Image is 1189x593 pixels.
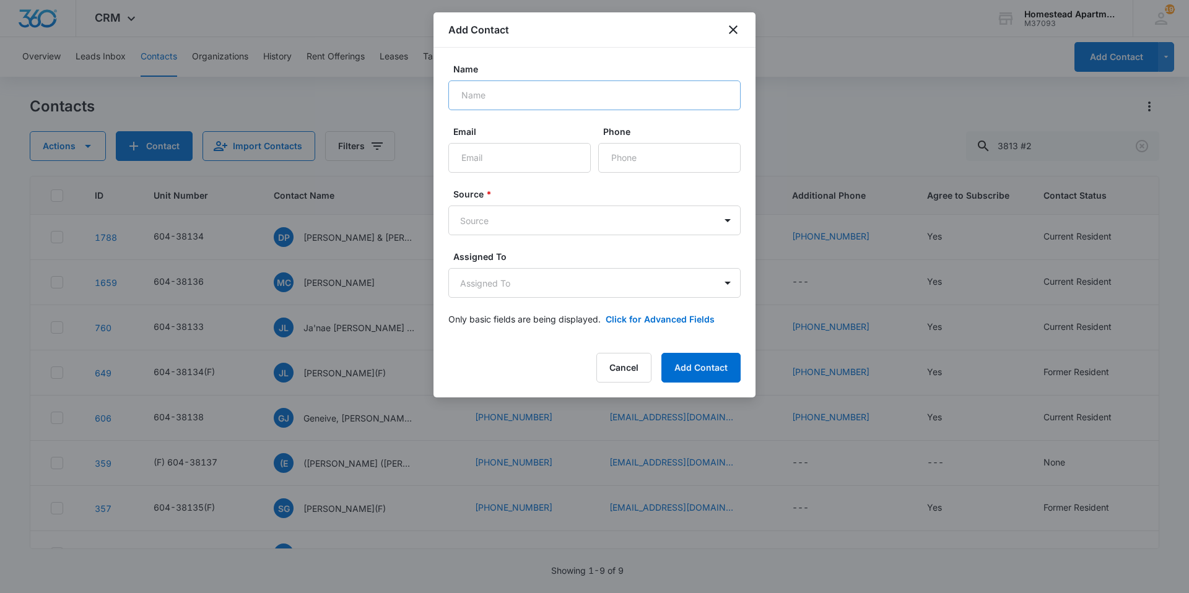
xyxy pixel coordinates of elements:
[726,22,741,37] button: close
[661,353,741,383] button: Add Contact
[596,353,651,383] button: Cancel
[448,80,741,110] input: Name
[603,125,746,138] label: Phone
[606,313,715,326] button: Click for Advanced Fields
[448,313,601,326] p: Only basic fields are being displayed.
[453,125,596,138] label: Email
[598,143,741,173] input: Phone
[453,63,746,76] label: Name
[453,188,746,201] label: Source
[453,250,746,263] label: Assigned To
[448,22,509,37] h1: Add Contact
[448,143,591,173] input: Email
